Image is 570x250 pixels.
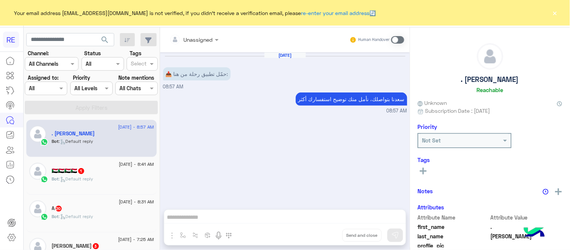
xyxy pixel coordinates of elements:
[130,49,141,57] label: Tags
[555,188,562,195] img: add
[78,168,84,174] span: 1
[52,214,59,219] span: Bot
[14,9,376,17] span: Your email address [EMAIL_ADDRESS][DOMAIN_NAME] is not verified, if you didn't receive a verifica...
[418,204,445,211] h6: Attributes
[342,229,382,242] button: Send and close
[543,189,549,195] img: notes
[418,214,490,221] span: Attribute Name
[56,206,62,212] span: 20
[119,198,154,205] span: [DATE] - 8:31 AM
[96,33,114,49] button: search
[59,138,94,144] span: : Default reply
[118,124,154,130] span: [DATE] - 8:57 AM
[425,107,490,115] span: Subscription Date : [DATE]
[265,53,306,58] h6: [DATE]
[301,10,370,16] a: re-enter your email address
[100,35,109,44] span: search
[478,44,503,69] img: defaultAdmin.png
[52,168,85,174] h5: 🇸🇩🇸🇩🇸🇩🇸🇩
[461,75,519,84] h5: . [PERSON_NAME]
[41,213,48,221] img: WhatsApp
[119,161,154,168] span: [DATE] - 8:41 AM
[28,49,49,57] label: Channel:
[41,138,48,146] img: WhatsApp
[491,232,563,240] span: Hassan Ghazy
[521,220,547,246] img: hulul-logo.png
[418,156,562,163] h6: Tags
[418,242,490,250] span: profile_pic
[84,49,101,57] label: Status
[387,108,407,115] span: 08:57 AM
[52,130,95,137] h5: . Hassan Ghazy
[491,223,563,231] span: .
[29,163,46,180] img: defaultAdmin.png
[29,200,46,217] img: defaultAdmin.png
[59,214,94,219] span: : Default reply
[25,101,158,114] button: Apply Filters
[52,138,59,144] span: Bot
[118,74,154,82] label: Note mentions
[418,223,490,231] span: first_name
[296,92,407,106] p: 24/8/2025, 8:57 AM
[29,126,46,142] img: defaultAdmin.png
[59,176,94,182] span: : Default reply
[418,123,437,130] h6: Priority
[28,74,59,82] label: Assigned to:
[52,243,100,249] h5: Salman Almalki
[52,176,59,182] span: Bot
[418,99,447,107] span: Unknown
[477,86,503,93] h6: Reachable
[118,236,154,243] span: [DATE] - 7:25 AM
[418,232,490,240] span: last_name
[551,9,559,17] button: ×
[41,176,48,183] img: WhatsApp
[418,188,433,194] h6: Notes
[163,84,184,89] span: 08:57 AM
[52,205,62,212] h5: A
[491,214,563,221] span: Attribute Value
[3,32,19,48] div: RE
[73,74,90,82] label: Priority
[358,37,390,43] small: Human Handover
[130,59,147,69] div: Select
[163,67,231,80] p: 24/8/2025, 8:57 AM
[93,243,99,249] span: 3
